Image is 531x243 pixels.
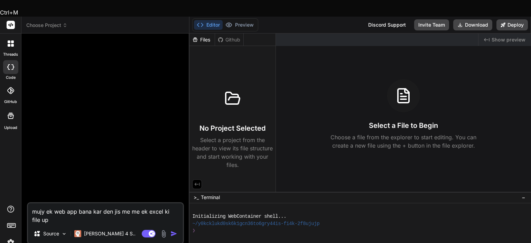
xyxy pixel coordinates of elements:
span: >_ [194,194,199,201]
div: Github [215,36,243,43]
span: Show preview [492,36,525,43]
img: icon [170,230,177,237]
span: Initializing WebContainer shell... [192,213,286,220]
span: − [522,194,525,201]
p: [PERSON_NAME] 4 S.. [84,230,136,237]
button: Download [453,19,492,30]
p: Select a project from the header to view its file structure and start working with your files. [192,136,273,169]
button: Editor [194,20,223,30]
p: Source [43,230,59,237]
span: ~/y0kcklukd0sk6k1gcn36to6gry44is-fi4k-2f8ujujp [192,220,319,227]
h3: No Project Selected [199,123,265,133]
button: − [520,192,527,203]
button: Deploy [496,19,528,30]
label: GitHub [4,99,17,105]
span: Terminal [201,194,220,201]
img: Claude 4 Sonnet [74,230,81,237]
label: threads [3,52,18,57]
span: ❯ [192,227,195,234]
p: Choose a file from the explorer to start editing. You can create a new file using the + button in... [326,133,481,150]
div: Files [189,36,215,43]
span: Choose Project [26,22,67,29]
img: Pick Models [61,231,67,237]
textarea: mujy ek web app bana kar den jis me me ek excel ki file up [28,203,183,224]
img: attachment [160,230,168,238]
h3: Select a File to Begin [369,121,438,130]
button: Invite Team [414,19,449,30]
button: Preview [223,20,257,30]
label: code [6,75,16,81]
label: Upload [4,125,17,131]
div: Discord Support [364,19,410,30]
